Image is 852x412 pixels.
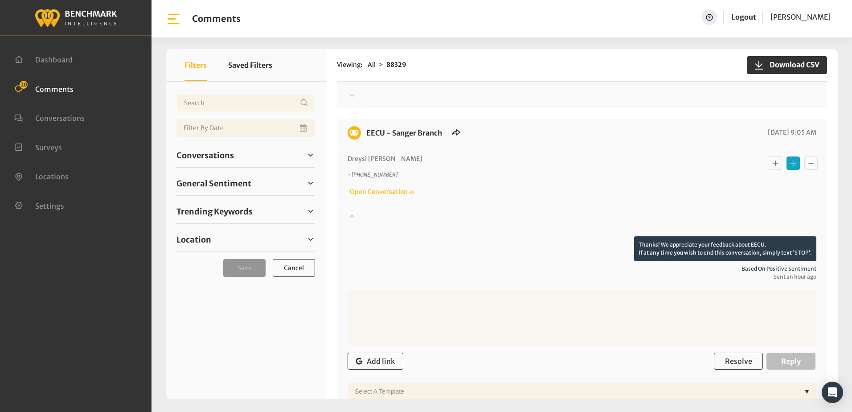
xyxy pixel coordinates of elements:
[35,201,64,210] span: Settings
[366,128,442,137] a: EECU - Sanger Branch
[800,383,814,400] div: ▼
[731,12,756,21] a: Logout
[176,234,211,246] span: Location
[14,84,74,93] a: Comments 20
[34,7,117,29] img: benchmark
[764,59,819,70] span: Download CSV
[348,154,699,164] p: Dreysi [PERSON_NAME]
[770,9,831,25] a: [PERSON_NAME]
[35,143,62,152] span: Surveys
[766,154,820,172] div: Basic example
[634,236,816,261] p: Thanks! We appreciate your feedback about EECU. If at any time you wish to end this conversation,...
[176,205,315,218] a: Trending Keywords
[176,177,315,190] a: General Sentiment
[747,56,827,74] button: Download CSV
[14,142,62,151] a: Surveys
[386,61,406,69] strong: 88329
[176,233,315,246] a: Location
[20,81,28,89] span: 20
[337,60,362,70] span: Viewing:
[361,126,447,140] h6: EECU - Sanger Branch
[176,94,315,112] input: Username
[184,49,207,81] button: Filters
[822,382,843,403] div: Open Intercom Messenger
[176,206,253,218] span: Trending Keywords
[298,119,310,137] button: Open Calendar
[368,61,376,69] span: All
[766,128,816,136] span: [DATE] 9:05 AM
[714,353,763,370] button: Resolve
[348,265,816,273] span: Based on positive sentiment
[14,54,73,63] a: Dashboard
[348,126,361,140] img: benchmark
[192,13,241,24] h1: Comments
[35,172,69,181] span: Locations
[731,9,756,25] a: Logout
[14,201,64,210] a: Settings
[348,273,816,281] span: Sent an hour ago
[350,383,800,400] div: Select a Template
[273,259,315,277] button: Cancel
[166,11,181,27] img: bar
[176,119,315,137] input: Date range input field
[35,84,74,93] span: Comments
[14,113,85,122] a: Conversations
[176,148,315,162] a: Conversations
[228,49,272,81] button: Saved Filters
[770,12,831,21] span: [PERSON_NAME]
[176,149,234,161] span: Conversations
[35,55,73,64] span: Dashboard
[14,171,69,180] a: Locations
[348,353,403,370] button: Add link
[348,188,414,196] a: Open Conversation
[35,114,85,123] span: Conversations
[725,357,752,366] span: Resolve
[176,177,251,190] span: General Sentiment
[348,171,397,178] i: ~ [PHONE_NUMBER]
